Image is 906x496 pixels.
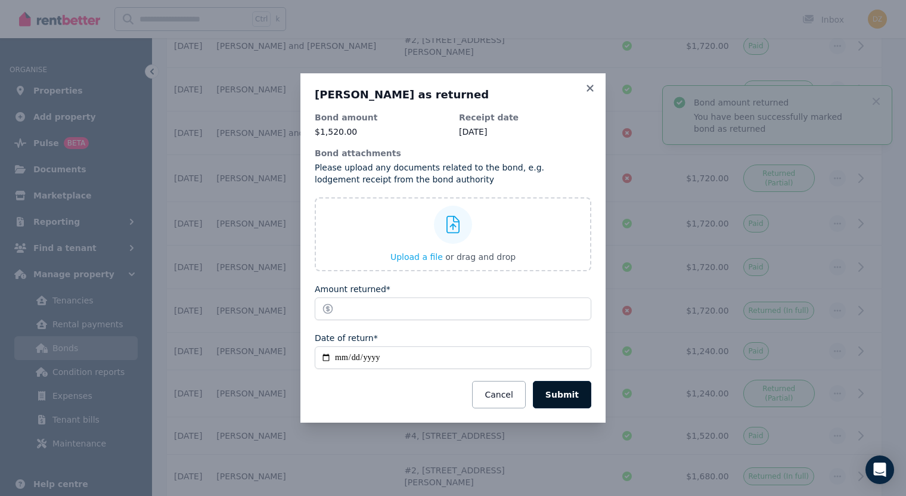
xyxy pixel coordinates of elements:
[472,381,525,408] button: Cancel
[315,126,447,138] p: $1,520.00
[315,332,378,344] label: Date of return*
[315,283,390,295] label: Amount returned*
[315,111,447,123] dt: Bond amount
[865,455,894,484] div: Open Intercom Messenger
[315,147,591,159] dt: Bond attachments
[315,88,591,102] h3: [PERSON_NAME] as returned
[445,252,516,262] span: or drag and drop
[533,381,591,408] button: Submit
[315,162,591,185] p: Please upload any documents related to the bond, e.g. lodgement receipt from the bond authority
[390,251,516,263] button: Upload a file or drag and drop
[459,126,591,138] dd: [DATE]
[390,252,443,262] span: Upload a file
[459,111,591,123] dt: Receipt date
